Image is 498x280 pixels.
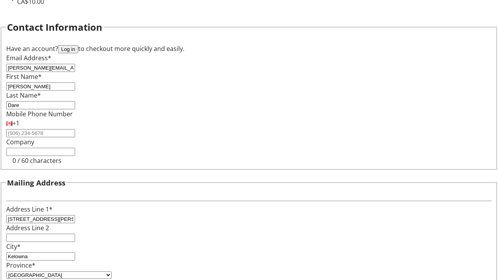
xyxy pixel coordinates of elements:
label: Last Name* [6,91,41,100]
div: Have an account? to checkout more quickly and easily. [6,44,492,53]
label: Email Address* [6,54,51,62]
label: Company [6,138,34,146]
input: Address [6,215,75,223]
label: Province* [6,261,35,269]
label: First Name* [6,72,42,81]
label: Mobile Phone Number [6,110,73,118]
h3: Mailing Address [7,177,65,188]
label: Address Line 2 [6,224,49,232]
tr-character-limit: 0 / 60 characters [12,156,61,165]
input: (506) 234-5678 [6,129,75,137]
label: City* [6,242,21,251]
h2: Contact Information [7,20,102,34]
button: Log in [58,45,78,53]
label: Address Line 1* [6,205,53,213]
input: City [6,252,75,261]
